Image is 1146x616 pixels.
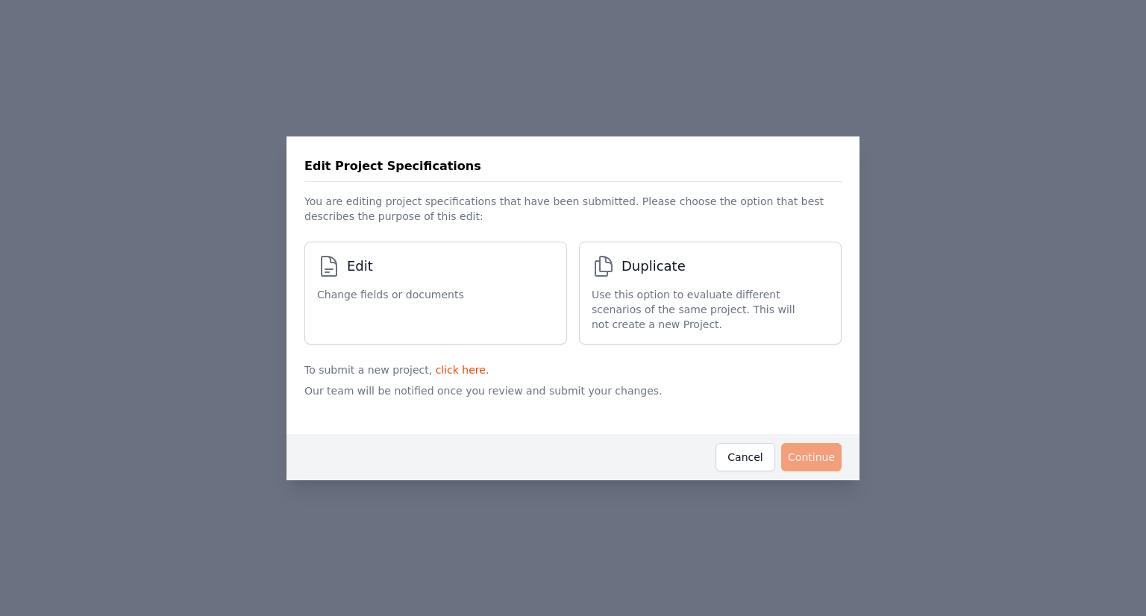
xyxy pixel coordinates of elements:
p: You are editing project specifications that have been submitted. Please choose the option that be... [304,182,842,230]
span: Edit [347,256,373,277]
span: Duplicate [621,256,686,277]
span: Change fields or documents [317,287,464,302]
button: Continue [781,443,842,471]
span: Use this option to evaluate different scenarios of the same project. This will not create a new P... [592,287,814,332]
p: Our team will be notified once you review and submit your changes. [304,377,842,422]
p: To submit a new project, . [304,356,842,377]
h3: Edit Project Specifications [304,157,481,175]
a: click here [436,364,486,376]
button: Cancel [716,443,775,471]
